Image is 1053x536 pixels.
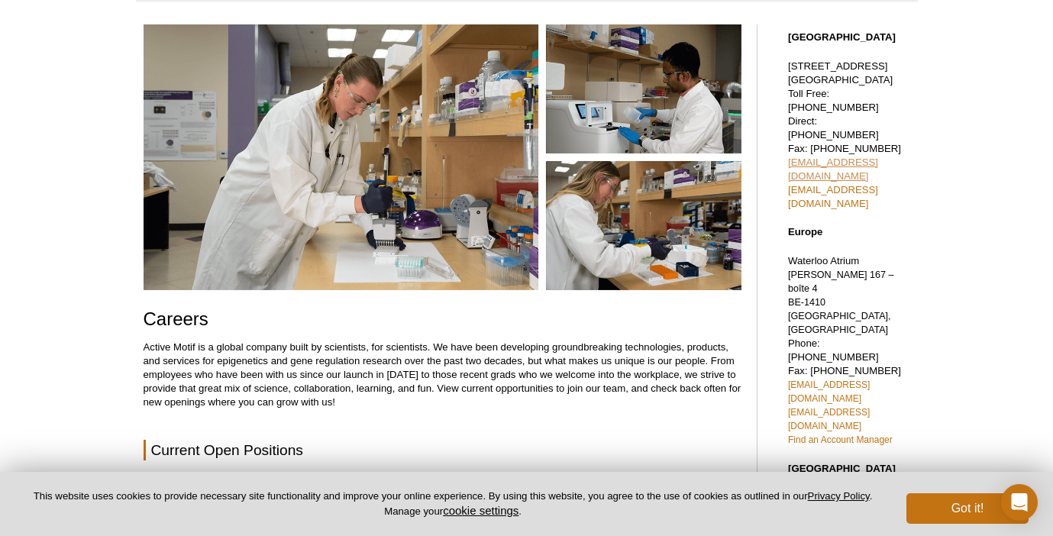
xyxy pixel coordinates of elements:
[788,60,910,211] p: [STREET_ADDRESS] [GEOGRAPHIC_DATA] Toll Free: [PHONE_NUMBER] Direct: [PHONE_NUMBER] Fax: [PHONE_N...
[1001,484,1038,521] div: Open Intercom Messenger
[144,440,741,460] h2: Current Open Positions
[788,254,910,447] p: Waterloo Atrium Phone: [PHONE_NUMBER] Fax: [PHONE_NUMBER]
[788,463,896,474] strong: [GEOGRAPHIC_DATA]
[906,493,1029,524] button: Got it!
[808,490,870,502] a: Privacy Policy
[144,341,741,409] p: Active Motif is a global company built by scientists, for scientists. We have been developing gro...
[788,184,878,209] a: [EMAIL_ADDRESS][DOMAIN_NAME]
[443,504,518,517] button: cookie settings
[788,226,822,237] strong: Europe
[788,434,893,445] a: Find an Account Manager
[788,407,870,431] a: [EMAIL_ADDRESS][DOMAIN_NAME]
[788,379,870,404] a: [EMAIL_ADDRESS][DOMAIN_NAME]
[144,24,741,290] img: Careers at Active Motif
[144,309,741,331] h1: Careers
[788,31,896,43] strong: [GEOGRAPHIC_DATA]
[788,270,894,335] span: [PERSON_NAME] 167 – boîte 4 BE-1410 [GEOGRAPHIC_DATA], [GEOGRAPHIC_DATA]
[24,489,881,518] p: This website uses cookies to provide necessary site functionality and improve your online experie...
[788,157,878,182] a: [EMAIL_ADDRESS][DOMAIN_NAME]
